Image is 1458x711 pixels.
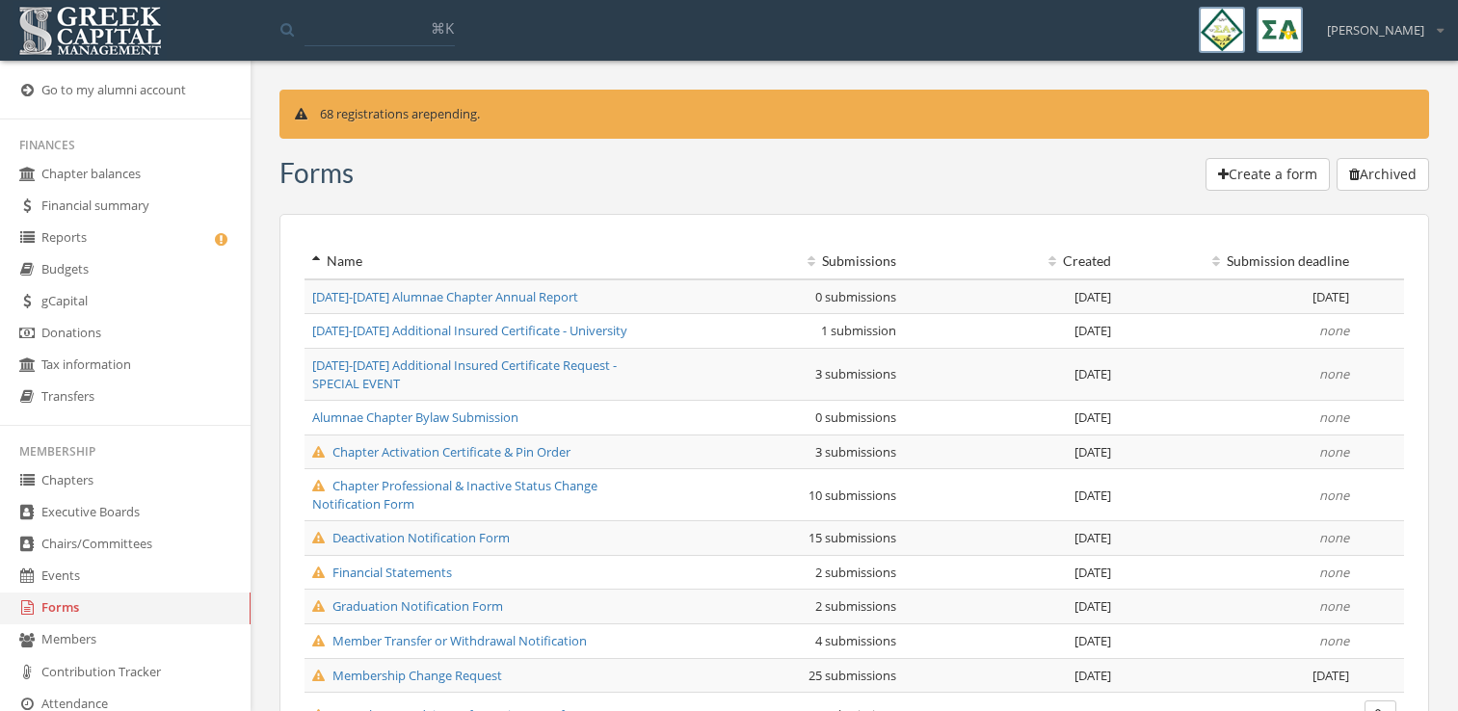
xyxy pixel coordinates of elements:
[1119,658,1357,693] td: [DATE]
[668,244,905,279] th: Submissions
[815,564,896,581] span: 2 submissions
[809,667,896,684] span: 25 submissions
[904,401,1119,435] td: [DATE]
[312,667,502,684] a: Membership Change Request
[815,408,896,426] span: 0 submissions
[312,564,452,581] a: Financial Statements
[312,356,617,392] a: [DATE]-[DATE] Additional Insured Certificate Request - SPECIAL EVENT
[904,521,1119,556] td: [DATE]
[1319,632,1349,649] em: none
[305,244,668,279] th: Name
[312,408,518,426] a: Alumnae Chapter Bylaw Submission
[431,18,454,38] span: ⌘K
[904,244,1119,279] th: Created
[1319,597,1349,615] em: none
[312,632,587,649] a: Member Transfer or Withdrawal Notification
[809,529,896,546] span: 15 submissions
[320,105,409,122] span: 68 registrations
[809,487,896,504] span: 10 submissions
[904,348,1119,400] td: [DATE]
[312,322,627,339] a: [DATE]-[DATE] Additional Insured Certificate - University
[815,365,896,382] span: 3 submissions
[1319,322,1349,339] em: none
[815,597,896,615] span: 2 submissions
[312,477,597,513] a: Chapter Professional & Inactive Status Change Notification Form
[1319,365,1349,382] em: none
[821,322,896,339] span: 1 submission
[1319,443,1349,461] em: none
[1319,408,1349,426] em: none
[904,469,1119,521] td: [DATE]
[904,279,1119,314] td: [DATE]
[904,555,1119,590] td: [DATE]
[904,624,1119,659] td: [DATE]
[904,658,1119,693] td: [DATE]
[312,597,503,615] a: Graduation Notification Form
[815,288,896,305] span: 0 submissions
[1319,529,1349,546] em: none
[1337,158,1429,191] button: Archived
[815,443,896,461] span: 3 submissions
[1119,244,1357,279] th: Submission deadline
[312,288,578,305] a: [DATE]-[DATE] Alumnae Chapter Annual Report
[904,314,1119,349] td: [DATE]
[904,590,1119,624] td: [DATE]
[279,90,1429,139] div: are pending.
[1206,158,1330,191] button: Create a form
[279,158,354,188] h3: Form s
[815,632,896,649] span: 4 submissions
[1314,7,1444,39] div: [PERSON_NAME]
[904,434,1119,469] td: [DATE]
[1119,279,1357,314] td: [DATE]
[1319,564,1349,581] em: none
[312,443,570,461] a: Chapter Activation Certificate & Pin Order
[1319,487,1349,504] em: none
[312,529,510,546] a: Deactivation Notification Form
[1327,21,1424,39] span: [PERSON_NAME]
